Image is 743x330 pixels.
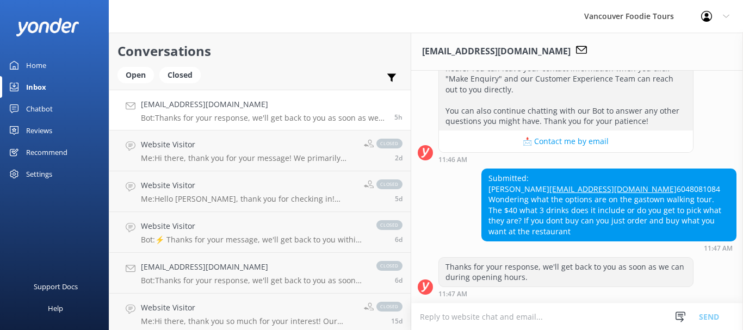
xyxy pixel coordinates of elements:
[395,194,403,203] span: 04:31pm 10-Aug-2025 (UTC -07:00) America/Tijuana
[549,184,677,194] a: [EMAIL_ADDRESS][DOMAIN_NAME]
[395,235,403,244] span: 12:20pm 09-Aug-2025 (UTC -07:00) America/Tijuana
[26,163,52,185] div: Settings
[376,261,403,271] span: closed
[26,54,46,76] div: Home
[34,276,78,297] div: Support Docs
[141,98,386,110] h4: [EMAIL_ADDRESS][DOMAIN_NAME]
[109,253,411,294] a: [EMAIL_ADDRESS][DOMAIN_NAME]Bot:Thanks for your response, we'll get back to you as soon as we can...
[109,171,411,212] a: Website VisitorMe:Hello [PERSON_NAME], thank you for checking in! We're pleased to confirm your b...
[117,67,154,83] div: Open
[391,316,403,326] span: 01:47pm 31-Jul-2025 (UTC -07:00) America/Tijuana
[438,290,694,297] div: 11:47am 15-Aug-2025 (UTC -07:00) America/Tijuana
[48,297,63,319] div: Help
[26,76,46,98] div: Inbox
[439,130,693,152] button: 📩 Contact me by email
[141,235,366,245] p: Bot: ⚡ Thanks for your message, we'll get back to you within 24 hours. You can leave your contact...
[26,98,53,120] div: Chatbot
[376,220,403,230] span: closed
[394,113,403,122] span: 11:47am 15-Aug-2025 (UTC -07:00) America/Tijuana
[395,153,403,163] span: 12:01pm 13-Aug-2025 (UTC -07:00) America/Tijuana
[16,18,79,36] img: yonder-white-logo.png
[159,69,206,80] a: Closed
[482,169,736,241] div: Submitted: [PERSON_NAME] 6048081084 Wondering what the options are on the gastown walking tour. T...
[438,291,467,297] strong: 11:47 AM
[376,139,403,148] span: closed
[109,90,411,130] a: [EMAIL_ADDRESS][DOMAIN_NAME]Bot:Thanks for your response, we'll get back to you as soon as we can...
[141,261,366,273] h4: [EMAIL_ADDRESS][DOMAIN_NAME]
[376,179,403,189] span: closed
[439,258,693,287] div: Thanks for your response, we'll get back to you as soon as we can during opening hours.
[26,141,67,163] div: Recommend
[141,179,356,191] h4: Website Visitor
[141,220,366,232] h4: Website Visitor
[141,316,356,326] p: Me: Hi there, thank you so much for your interest! Our tours are conducted in English, and unfort...
[117,41,403,61] h2: Conversations
[438,155,694,163] div: 11:46am 15-Aug-2025 (UTC -07:00) America/Tijuana
[141,153,356,163] p: Me: Hi there, thank you for your message! We primarily conduct our tours in English, but we can a...
[117,69,159,80] a: Open
[395,276,403,285] span: 05:46pm 08-Aug-2025 (UTC -07:00) America/Tijuana
[141,276,366,285] p: Bot: Thanks for your response, we'll get back to you as soon as we can during opening hours.
[141,194,356,204] p: Me: Hello [PERSON_NAME], thank you for checking in! We're pleased to confirm your booking for the...
[438,157,467,163] strong: 11:46 AM
[109,212,411,253] a: Website VisitorBot:⚡ Thanks for your message, we'll get back to you within 24 hours. You can leav...
[109,130,411,171] a: Website VisitorMe:Hi there, thank you for your message! We primarily conduct our tours in English...
[159,67,201,83] div: Closed
[26,120,52,141] div: Reviews
[439,48,693,130] div: ⚡ Thanks for your message, we'll get back to you within 24 hours. You can leave your contact info...
[376,302,403,312] span: closed
[141,302,356,314] h4: Website Visitor
[481,244,736,252] div: 11:47am 15-Aug-2025 (UTC -07:00) America/Tijuana
[141,113,386,123] p: Bot: Thanks for your response, we'll get back to you as soon as we can during opening hours.
[704,245,733,252] strong: 11:47 AM
[422,45,571,59] h3: [EMAIL_ADDRESS][DOMAIN_NAME]
[141,139,356,151] h4: Website Visitor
